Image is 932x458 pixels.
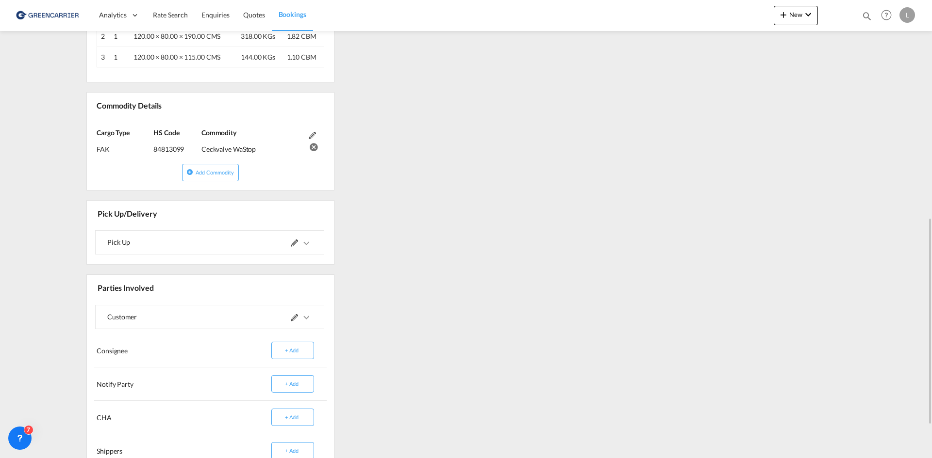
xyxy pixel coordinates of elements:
span: Quotes [243,11,265,19]
md-icon: icon-cancel [309,141,316,148]
span: Commodity [201,128,236,137]
div: Ceckvalve WaStop [201,137,304,154]
span: Customer [107,313,137,321]
img: 609dfd708afe11efa14177256b0082fb.png [15,4,80,26]
span: Help [878,7,895,23]
div: L [899,7,915,23]
span: New [778,11,814,18]
span: 318.00 KGs [241,32,275,40]
md-icon: icon-chevron-down [802,9,814,20]
span: 144.00 KGs [241,53,275,61]
span: Add Commodity [196,169,234,175]
div: FAK [97,137,153,154]
div: Notify Party [94,376,208,392]
td: 1 [110,26,130,47]
md-icon: icon-plus-circle [186,169,193,175]
md-icon: icon-magnify [862,11,872,21]
span: Rate Search [153,11,188,19]
td: 1 [110,47,130,67]
div: 84813099 [153,137,199,154]
td: 2 [97,26,110,47]
div: Help [878,7,899,24]
span: Cargo Type [97,128,130,137]
span: 120.00 × 80.00 × 190.00 CMS [133,32,220,40]
div: Pick Up/Delivery [95,205,208,221]
button: icon-plus-circleAdd Commodity [182,164,238,181]
md-icon: Edit [309,132,316,139]
md-icon: icons/ic_keyboard_arrow_right_black_24px.svg [300,237,312,249]
md-icon: icon-plus 400-fg [778,9,789,20]
button: + Add [271,409,314,426]
button: + Add [271,342,314,359]
td: 3 [97,47,110,67]
span: 120.00 × 80.00 × 115.00 CMS [133,53,220,61]
span: Bookings [279,10,306,18]
span: 1.10 CBM [287,53,316,61]
div: Consignee [94,342,208,358]
div: Commodity Details [94,96,208,113]
span: Analytics [99,10,127,20]
div: CHA [94,409,208,425]
button: icon-plus 400-fgNewicon-chevron-down [774,6,818,25]
span: HS Code [153,128,179,137]
span: 1.82 CBM [287,32,316,40]
div: icon-magnify [862,11,872,25]
div: Parties Involved [95,279,208,296]
md-icon: icons/ic_keyboard_arrow_right_black_24px.svg [300,312,312,323]
button: + Add [271,375,314,393]
span: Pick Up [107,238,130,246]
span: Enquiries [201,11,230,19]
body: Rich Text-editor, editor2 [10,10,222,20]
